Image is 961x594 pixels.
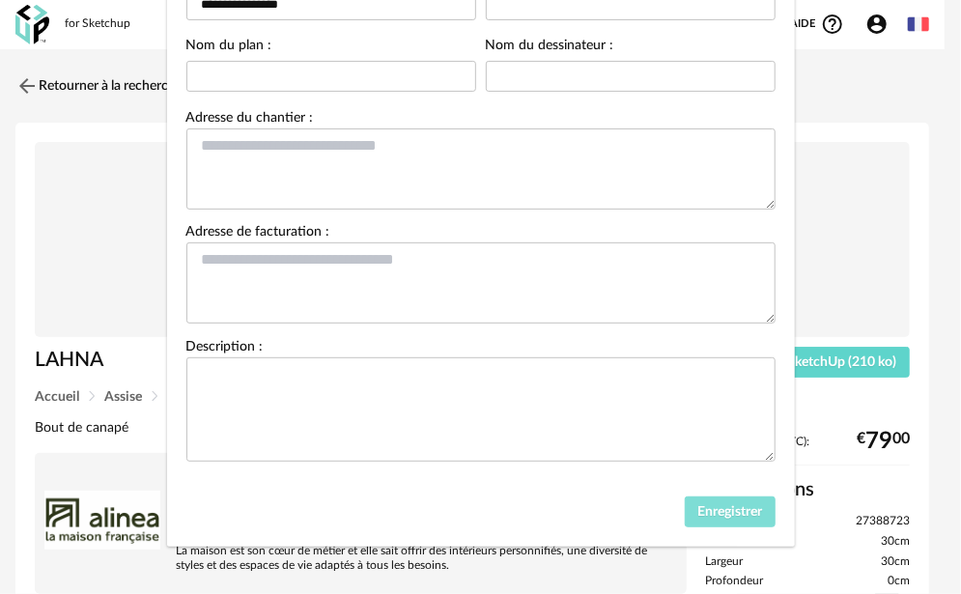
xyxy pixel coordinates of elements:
[186,340,264,357] label: Description :
[697,505,762,519] span: Enregistrer
[685,496,776,527] button: Enregistrer
[186,225,330,242] label: Adresse de facturation :
[486,39,614,56] label: Nom du dessinateur :
[186,39,272,56] label: Nom du plan :
[186,111,314,128] label: Adresse du chantier :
